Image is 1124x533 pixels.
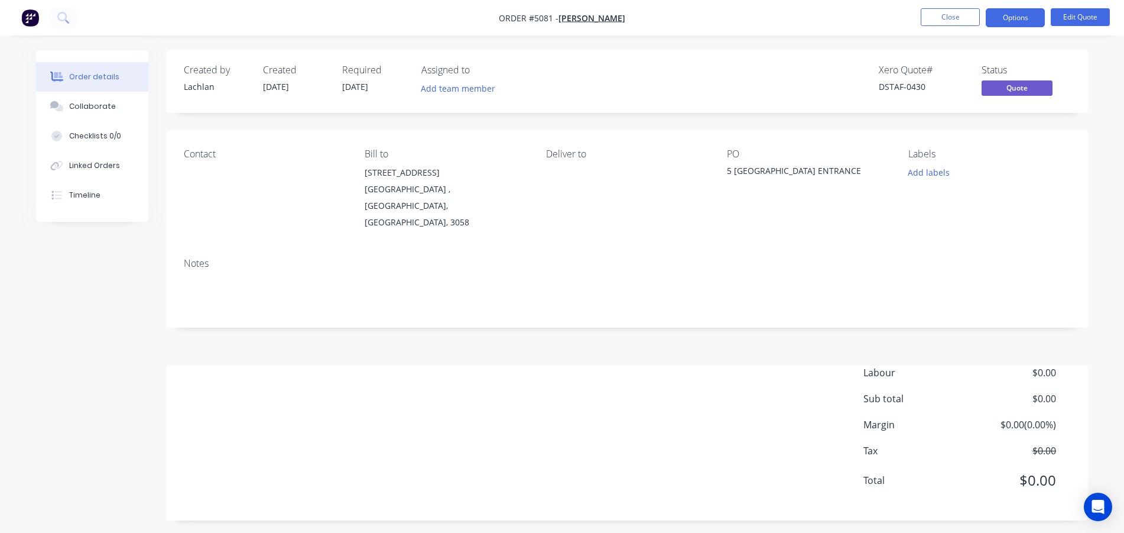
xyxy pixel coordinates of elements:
span: Margin [863,418,969,432]
span: [DATE] [263,81,289,92]
div: Collaborate [69,101,116,112]
span: $0.00 [969,366,1056,380]
span: Tax [863,444,969,458]
div: Linked Orders [69,160,120,171]
div: Xero Quote # [879,64,967,76]
button: Order details [36,62,148,92]
div: Required [342,64,407,76]
div: Status [982,64,1070,76]
div: Contact [184,148,346,160]
div: Assigned to [421,64,540,76]
button: Add team member [421,80,502,96]
span: $0.00 ( 0.00 %) [969,418,1056,432]
span: Labour [863,366,969,380]
span: Order #5081 - [499,12,558,24]
button: Edit Quote [1051,8,1110,26]
button: Checklists 0/0 [36,121,148,151]
div: Lachlan [184,80,249,93]
div: 5 [GEOGRAPHIC_DATA] ENTRANCE [727,164,875,181]
div: Open Intercom Messenger [1084,493,1112,521]
button: Add team member [415,80,502,96]
div: Deliver to [546,148,708,160]
span: [DATE] [342,81,368,92]
img: Factory [21,9,39,27]
div: Labels [908,148,1070,160]
div: [STREET_ADDRESS][GEOGRAPHIC_DATA] , [GEOGRAPHIC_DATA], [GEOGRAPHIC_DATA], 3058 [365,164,527,231]
div: Order details [69,72,119,82]
span: $0.00 [969,470,1056,491]
span: Sub total [863,392,969,406]
div: Created [263,64,328,76]
span: Quote [982,80,1052,95]
div: [STREET_ADDRESS] [365,164,527,181]
div: PO [727,148,889,160]
div: Checklists 0/0 [69,131,121,141]
span: $0.00 [969,392,1056,406]
button: Collaborate [36,92,148,121]
button: Options [986,8,1045,27]
div: [GEOGRAPHIC_DATA] , [GEOGRAPHIC_DATA], [GEOGRAPHIC_DATA], 3058 [365,181,527,231]
span: $0.00 [969,444,1056,458]
div: Notes [184,258,1070,269]
button: Close [921,8,980,26]
span: Total [863,473,969,487]
div: Timeline [69,190,100,201]
a: [PERSON_NAME] [558,12,625,24]
button: Linked Orders [36,151,148,180]
button: Add labels [901,164,956,180]
button: Timeline [36,180,148,210]
div: Created by [184,64,249,76]
div: Bill to [365,148,527,160]
div: DSTAF-0430 [879,80,967,93]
